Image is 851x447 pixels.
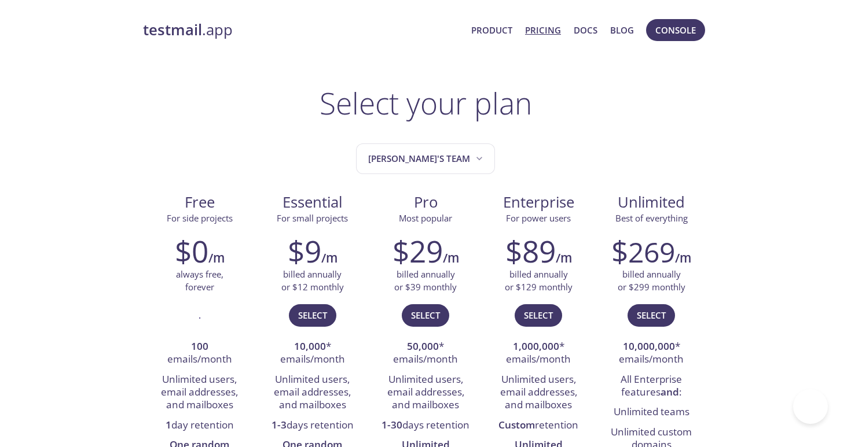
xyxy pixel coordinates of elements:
[393,234,443,268] h2: $29
[611,234,675,268] h2: $
[628,233,675,271] span: 269
[623,339,675,353] strong: 10,000,000
[320,86,532,120] h1: Select your plan
[394,268,457,293] p: billed annually or $39 monthly
[294,339,326,353] strong: 10,000
[655,23,696,38] span: Console
[166,418,171,431] strong: 1
[152,370,247,416] li: Unlimited users, email addresses, and mailboxes
[646,19,705,41] button: Console
[143,20,202,40] strong: testmail
[356,143,495,174] button: Jin's team
[513,339,559,353] strong: 1,000,000
[604,370,699,403] li: All Enterprise features :
[618,192,685,212] span: Unlimited
[167,212,233,224] span: For side projects
[491,370,586,416] li: Unlimited users, email addresses, and mailboxes
[628,304,675,326] button: Select
[377,337,473,370] li: * emails/month
[506,212,571,224] span: For power users
[399,212,452,224] span: Most popular
[505,234,556,268] h2: $89
[265,370,360,416] li: Unlimited users, email addresses, and mailboxes
[191,339,208,353] strong: 100
[637,308,666,323] span: Select
[618,268,685,293] p: billed annually or $299 monthly
[289,304,336,326] button: Select
[143,20,462,40] a: testmail.app
[525,23,561,38] a: Pricing
[604,402,699,422] li: Unlimited teams
[265,337,360,370] li: * emails/month
[368,151,485,167] span: [PERSON_NAME]'s team
[208,248,225,268] h6: /m
[277,212,348,224] span: For small projects
[176,268,223,293] p: always free, forever
[152,337,247,370] li: emails/month
[298,308,327,323] span: Select
[281,268,344,293] p: billed annually or $12 monthly
[610,23,634,38] a: Blog
[443,248,459,268] h6: /m
[491,337,586,370] li: * emails/month
[515,304,562,326] button: Select
[675,248,691,268] h6: /m
[265,416,360,435] li: days retention
[604,337,699,370] li: * emails/month
[288,234,321,268] h2: $9
[491,193,586,212] span: Enterprise
[661,385,679,398] strong: and
[402,304,449,326] button: Select
[556,248,572,268] h6: /m
[378,193,472,212] span: Pro
[574,23,597,38] a: Docs
[377,370,473,416] li: Unlimited users, email addresses, and mailboxes
[152,416,247,435] li: day retention
[265,193,360,212] span: Essential
[175,234,208,268] h2: $0
[272,418,287,431] strong: 1-3
[793,389,828,424] iframe: Help Scout Beacon - Open
[524,308,553,323] span: Select
[498,418,535,431] strong: Custom
[471,23,512,38] a: Product
[411,308,440,323] span: Select
[407,339,439,353] strong: 50,000
[491,416,586,435] li: retention
[615,212,688,224] span: Best of everything
[377,416,473,435] li: days retention
[505,268,573,293] p: billed annually or $129 monthly
[321,248,338,268] h6: /m
[152,193,247,212] span: Free
[382,418,402,431] strong: 1-30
